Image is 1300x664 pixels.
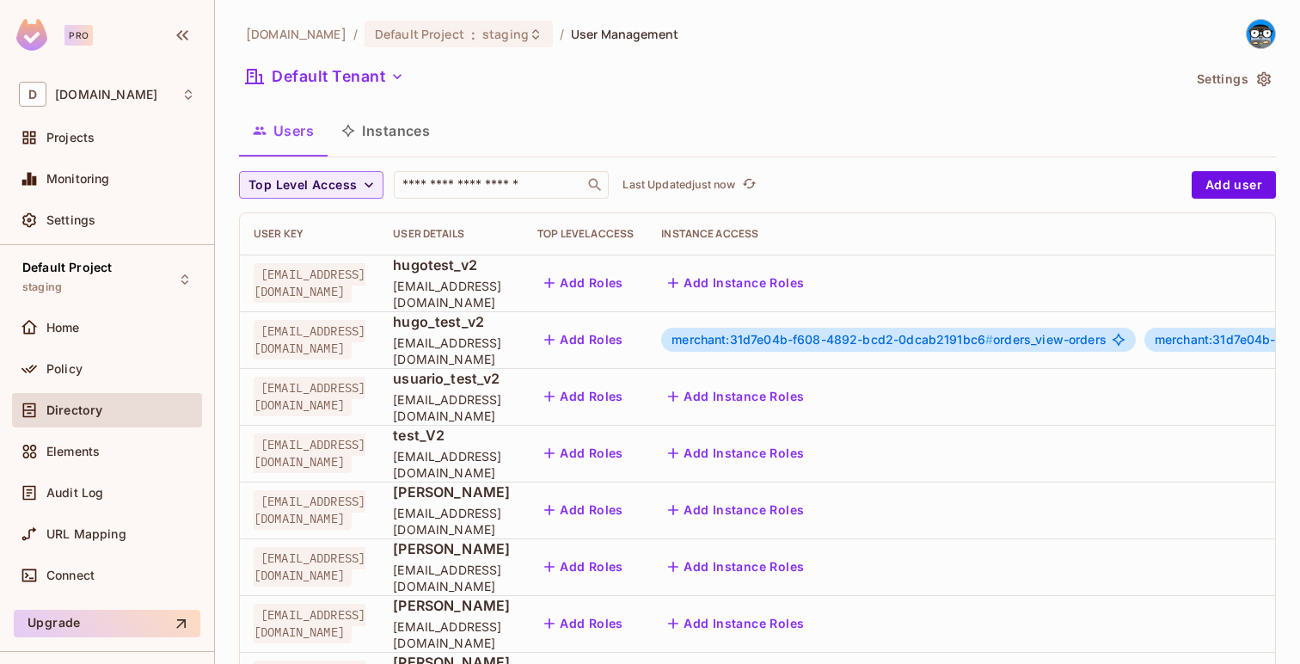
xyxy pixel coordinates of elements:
[661,610,811,637] button: Add Instance Roles
[254,377,365,416] span: [EMAIL_ADDRESS][DOMAIN_NAME]
[537,440,630,467] button: Add Roles
[393,312,510,331] span: hugo_test_v2
[46,486,103,500] span: Audit Log
[248,175,357,196] span: Top Level Access
[328,109,444,152] button: Instances
[393,278,510,310] span: [EMAIL_ADDRESS][DOMAIN_NAME]
[254,227,365,241] div: User Key
[985,332,993,347] span: #
[46,445,100,458] span: Elements
[19,82,46,107] span: D
[254,320,365,360] span: [EMAIL_ADDRESS][DOMAIN_NAME]
[560,26,564,42] li: /
[661,440,811,467] button: Add Instance Roles
[254,263,365,303] span: [EMAIL_ADDRESS][DOMAIN_NAME]
[537,383,630,410] button: Add Roles
[470,28,476,41] span: :
[239,63,411,90] button: Default Tenant
[393,426,510,445] span: test_V2
[537,326,630,354] button: Add Roles
[393,562,510,594] span: [EMAIL_ADDRESS][DOMAIN_NAME]
[393,335,510,367] span: [EMAIL_ADDRESS][DOMAIN_NAME]
[246,26,346,42] span: the active workspace
[22,261,112,274] span: Default Project
[661,383,811,410] button: Add Instance Roles
[393,505,510,538] span: [EMAIL_ADDRESS][DOMAIN_NAME]
[393,483,510,501] span: [PERSON_NAME]
[1247,20,1275,48] img: Diego Lora
[1190,65,1276,93] button: Settings
[393,255,510,274] span: hugotest_v2
[537,496,630,524] button: Add Roles
[46,321,80,335] span: Home
[661,269,811,297] button: Add Instance Roles
[46,362,83,376] span: Policy
[46,172,110,186] span: Monitoring
[735,175,759,195] span: Click to refresh data
[393,369,510,388] span: usuario_test_v2
[622,178,735,192] p: Last Updated just now
[46,569,95,582] span: Connect
[14,610,200,637] button: Upgrade
[393,448,510,481] span: [EMAIL_ADDRESS][DOMAIN_NAME]
[537,610,630,637] button: Add Roles
[55,88,157,101] span: Workspace: deuna.com
[571,26,678,42] span: User Management
[254,490,365,530] span: [EMAIL_ADDRESS][DOMAIN_NAME]
[482,26,529,42] span: staging
[393,539,510,558] span: [PERSON_NAME]
[353,26,358,42] li: /
[742,176,757,194] span: refresh
[537,227,634,241] div: Top Level Access
[1192,171,1276,199] button: Add user
[537,269,630,297] button: Add Roles
[46,213,95,227] span: Settings
[671,333,1107,347] span: orders_view-orders
[46,131,95,144] span: Projects
[46,403,102,417] span: Directory
[22,280,62,294] span: staging
[46,527,126,541] span: URL Mapping
[16,19,47,51] img: SReyMgAAAABJRU5ErkJggg==
[254,547,365,587] span: [EMAIL_ADDRESS][DOMAIN_NAME]
[661,496,811,524] button: Add Instance Roles
[254,433,365,473] span: [EMAIL_ADDRESS][DOMAIN_NAME]
[64,25,93,46] div: Pro
[393,618,510,651] span: [EMAIL_ADDRESS][DOMAIN_NAME]
[393,596,510,615] span: [PERSON_NAME]
[739,175,759,195] button: refresh
[375,26,464,42] span: Default Project
[254,604,365,643] span: [EMAIL_ADDRESS][DOMAIN_NAME]
[537,553,630,581] button: Add Roles
[661,553,811,581] button: Add Instance Roles
[671,332,993,347] span: merchant:31d7e04b-f608-4892-bcd2-0dcab2191bc6
[239,171,383,199] button: Top Level Access
[239,109,328,152] button: Users
[393,227,510,241] div: User Details
[393,391,510,424] span: [EMAIL_ADDRESS][DOMAIN_NAME]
